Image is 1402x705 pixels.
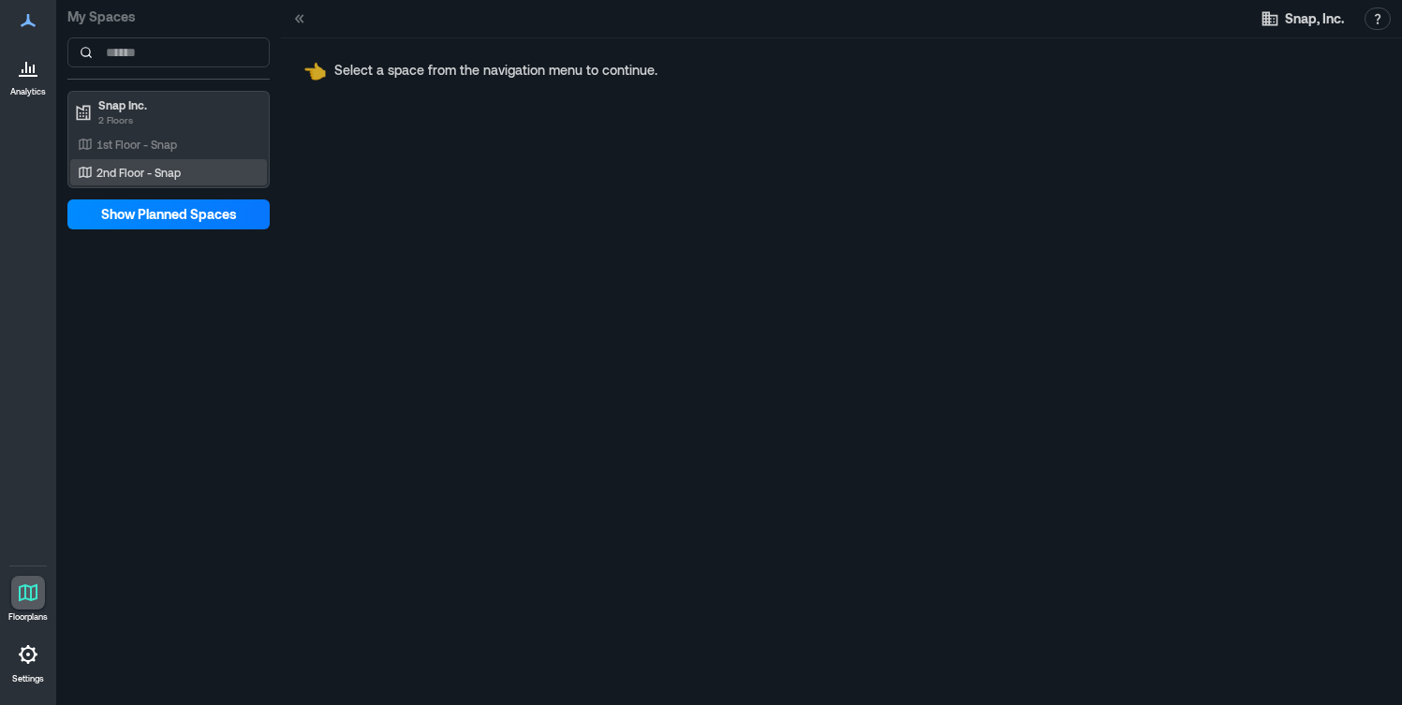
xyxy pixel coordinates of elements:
[1285,9,1344,28] span: Snap, Inc.
[67,7,270,26] p: My Spaces
[96,137,177,152] p: 1st Floor - Snap
[8,611,48,623] p: Floorplans
[6,632,51,690] a: Settings
[5,45,52,103] a: Analytics
[3,570,53,628] a: Floorplans
[101,205,237,224] span: Show Planned Spaces
[334,61,657,80] p: Select a space from the navigation menu to continue.
[12,673,44,684] p: Settings
[98,112,256,127] p: 2 Floors
[96,165,181,180] p: 2nd Floor - Snap
[10,86,46,97] p: Analytics
[303,59,327,81] span: pointing left
[67,199,270,229] button: Show Planned Spaces
[1255,4,1350,34] button: Snap, Inc.
[98,97,256,112] p: Snap Inc.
